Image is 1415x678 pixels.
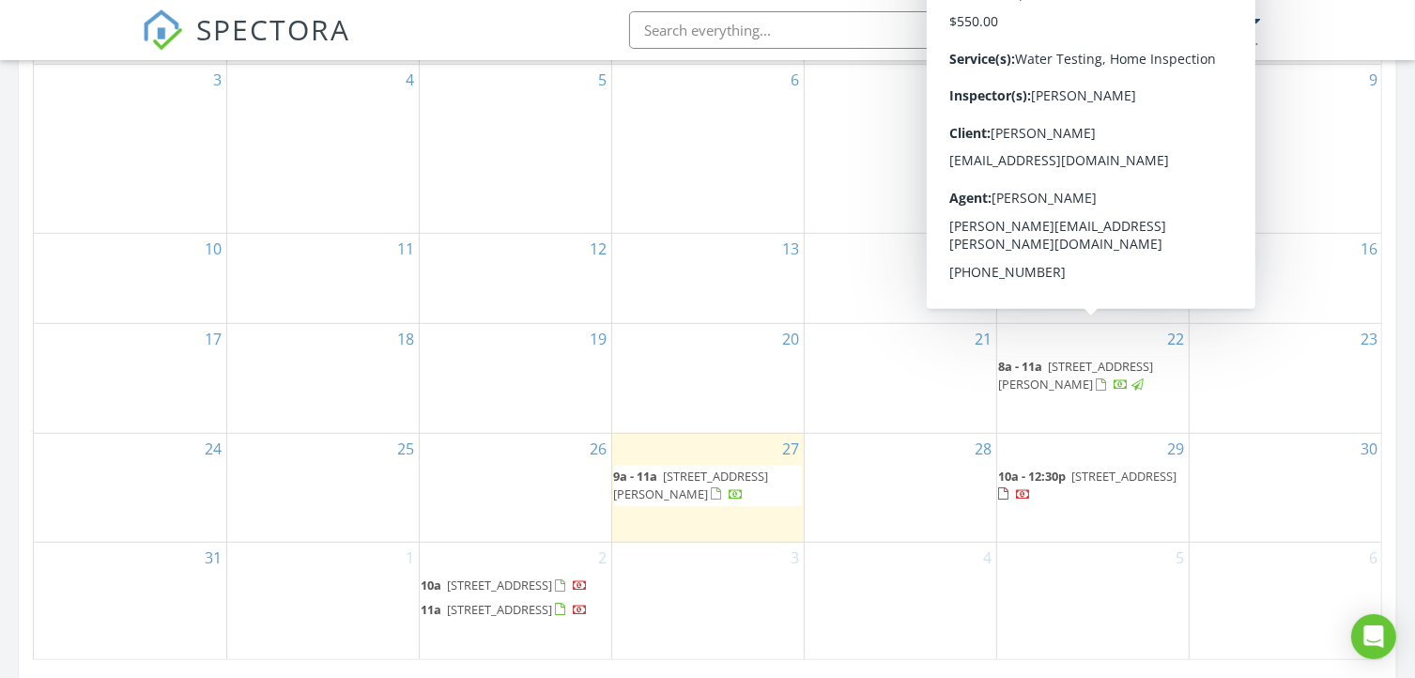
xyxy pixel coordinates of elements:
[394,234,419,264] a: Go to August 11, 2025
[804,65,996,234] td: Go to August 7, 2025
[999,468,1067,485] span: 10a - 12:30p
[996,543,1189,660] td: Go to September 5, 2025
[999,99,1177,151] a: 10a - 12:30p [STREET_ADDRESS][PERSON_NAME][PERSON_NAME]
[403,65,419,95] a: Go to August 4, 2025
[611,433,804,543] td: Go to August 27, 2025
[614,466,802,506] a: 9a - 11a [STREET_ADDRESS][PERSON_NAME]
[999,358,1043,375] span: 8a - 11a
[1189,234,1381,324] td: Go to August 16, 2025
[980,543,996,573] a: Go to September 4, 2025
[1365,543,1381,573] a: Go to September 6, 2025
[1049,159,1159,176] span: Shinedown Concert
[226,65,419,234] td: Go to August 4, 2025
[614,468,769,502] span: [STREET_ADDRESS][PERSON_NAME]
[972,234,996,264] a: Go to August 14, 2025
[999,358,1154,393] a: 8a - 11a [STREET_ADDRESS][PERSON_NAME]
[34,323,226,433] td: Go to August 17, 2025
[1164,434,1189,464] a: Go to August 29, 2025
[788,65,804,95] a: Go to August 6, 2025
[34,543,226,660] td: Go to August 31, 2025
[996,65,1189,234] td: Go to August 8, 2025
[999,358,1154,393] span: [STREET_ADDRESS][PERSON_NAME]
[1357,234,1381,264] a: Go to August 16, 2025
[972,324,996,354] a: Go to August 21, 2025
[1164,234,1189,264] a: Go to August 15, 2025
[202,324,226,354] a: Go to August 17, 2025
[980,65,996,95] a: Go to August 7, 2025
[226,433,419,543] td: Go to August 25, 2025
[210,65,226,95] a: Go to August 3, 2025
[394,324,419,354] a: Go to August 18, 2025
[419,543,611,660] td: Go to September 2, 2025
[1357,324,1381,354] a: Go to August 23, 2025
[226,323,419,433] td: Go to August 18, 2025
[196,9,350,49] span: SPECTORA
[1189,433,1381,543] td: Go to August 30, 2025
[1189,323,1381,433] td: Go to August 23, 2025
[611,543,804,660] td: Go to September 3, 2025
[1073,30,1261,49] div: Top Rung Home Inspection Services LLC
[999,97,1187,156] a: 10a - 12:30p [STREET_ADDRESS][PERSON_NAME][PERSON_NAME]
[422,601,442,618] span: 11a
[394,434,419,464] a: Go to August 25, 2025
[419,234,611,324] td: Go to August 12, 2025
[587,234,611,264] a: Go to August 12, 2025
[1357,434,1381,464] a: Go to August 30, 2025
[1189,543,1381,660] td: Go to September 6, 2025
[419,433,611,543] td: Go to August 26, 2025
[804,323,996,433] td: Go to August 21, 2025
[422,601,589,618] a: 11a [STREET_ADDRESS]
[422,599,609,622] a: 11a [STREET_ADDRESS]
[448,577,553,593] span: [STREET_ADDRESS]
[1125,11,1247,30] div: [PERSON_NAME]
[996,433,1189,543] td: Go to August 29, 2025
[403,543,419,573] a: Go to September 1, 2025
[422,575,609,597] a: 10a [STREET_ADDRESS]
[1173,65,1189,95] a: Go to August 8, 2025
[999,356,1187,396] a: 8a - 11a [STREET_ADDRESS][PERSON_NAME]
[1365,65,1381,95] a: Go to August 9, 2025
[419,323,611,433] td: Go to August 19, 2025
[1351,614,1396,659] div: Open Intercom Messenger
[972,434,996,464] a: Go to August 28, 2025
[587,324,611,354] a: Go to August 19, 2025
[226,234,419,324] td: Go to August 11, 2025
[779,234,804,264] a: Go to August 13, 2025
[804,234,996,324] td: Go to August 14, 2025
[226,543,419,660] td: Go to September 1, 2025
[611,323,804,433] td: Go to August 20, 2025
[999,466,1187,506] a: 10a - 12:30p [STREET_ADDRESS]
[34,65,226,234] td: Go to August 3, 2025
[202,234,226,264] a: Go to August 10, 2025
[1072,468,1177,485] span: [STREET_ADDRESS]
[1164,324,1189,354] a: Go to August 22, 2025
[1173,543,1189,573] a: Go to September 5, 2025
[614,468,658,485] span: 9a - 11a
[611,234,804,324] td: Go to August 13, 2025
[595,65,611,95] a: Go to August 5, 2025
[779,434,804,464] a: Go to August 27, 2025
[142,25,350,65] a: SPECTORA
[34,433,226,543] td: Go to August 24, 2025
[614,468,769,502] a: 9a - 11a [STREET_ADDRESS][PERSON_NAME]
[422,577,442,593] span: 10a
[419,65,611,234] td: Go to August 5, 2025
[34,234,226,324] td: Go to August 10, 2025
[595,543,611,573] a: Go to September 2, 2025
[587,434,611,464] a: Go to August 26, 2025
[448,601,553,618] span: [STREET_ADDRESS]
[999,159,1043,176] span: 2p - 10p
[804,543,996,660] td: Go to September 4, 2025
[996,234,1189,324] td: Go to August 15, 2025
[422,577,589,593] a: 10a [STREET_ADDRESS]
[1189,65,1381,234] td: Go to August 9, 2025
[629,11,1005,49] input: Search everything...
[999,99,1177,151] span: [STREET_ADDRESS][PERSON_NAME][PERSON_NAME]
[999,99,1067,116] span: 10a - 12:30p
[779,324,804,354] a: Go to August 20, 2025
[788,543,804,573] a: Go to September 3, 2025
[996,323,1189,433] td: Go to August 22, 2025
[142,9,183,51] img: The Best Home Inspection Software - Spectora
[804,433,996,543] td: Go to August 28, 2025
[611,65,804,234] td: Go to August 6, 2025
